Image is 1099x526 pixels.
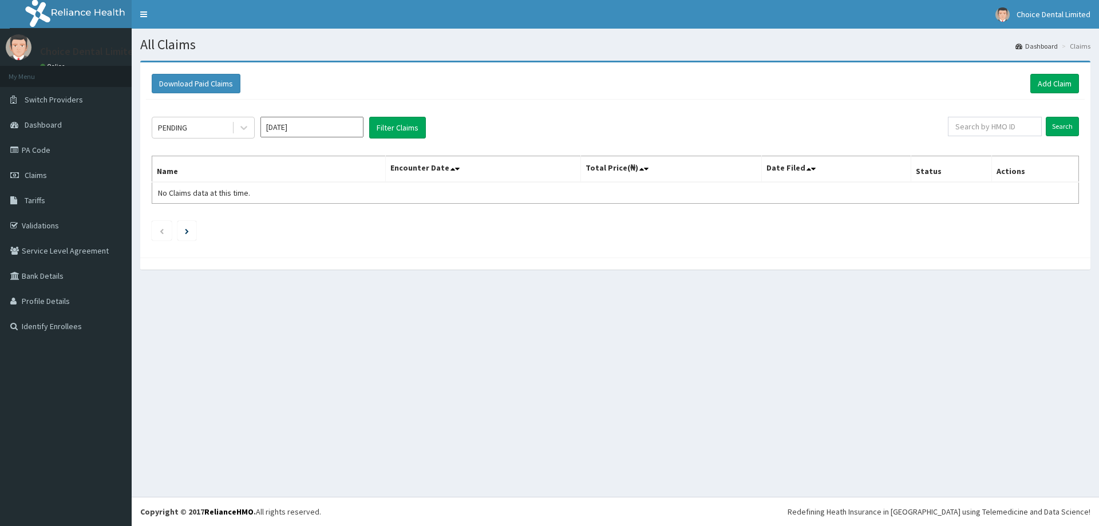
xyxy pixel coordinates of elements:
img: User Image [6,34,31,60]
th: Actions [991,156,1078,183]
input: Search [1046,117,1079,136]
button: Download Paid Claims [152,74,240,93]
span: Dashboard [25,120,62,130]
a: Add Claim [1030,74,1079,93]
span: Switch Providers [25,94,83,105]
div: Redefining Heath Insurance in [GEOGRAPHIC_DATA] using Telemedicine and Data Science! [788,506,1090,517]
th: Encounter Date [385,156,580,183]
a: Next page [185,226,189,236]
a: Previous page [159,226,164,236]
footer: All rights reserved. [132,497,1099,526]
th: Total Price(₦) [580,156,761,183]
a: Dashboard [1015,41,1058,51]
a: Online [40,62,68,70]
th: Status [911,156,991,183]
span: No Claims data at this time. [158,188,250,198]
a: RelianceHMO [204,507,254,517]
p: Choice Dental Limited [40,46,139,57]
button: Filter Claims [369,117,426,139]
th: Name [152,156,386,183]
input: Search by HMO ID [948,117,1042,136]
span: Tariffs [25,195,45,205]
span: Claims [25,170,47,180]
div: PENDING [158,122,187,133]
img: User Image [995,7,1010,22]
li: Claims [1059,41,1090,51]
th: Date Filed [761,156,911,183]
strong: Copyright © 2017 . [140,507,256,517]
input: Select Month and Year [260,117,363,137]
span: Choice Dental Limited [1017,9,1090,19]
h1: All Claims [140,37,1090,52]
